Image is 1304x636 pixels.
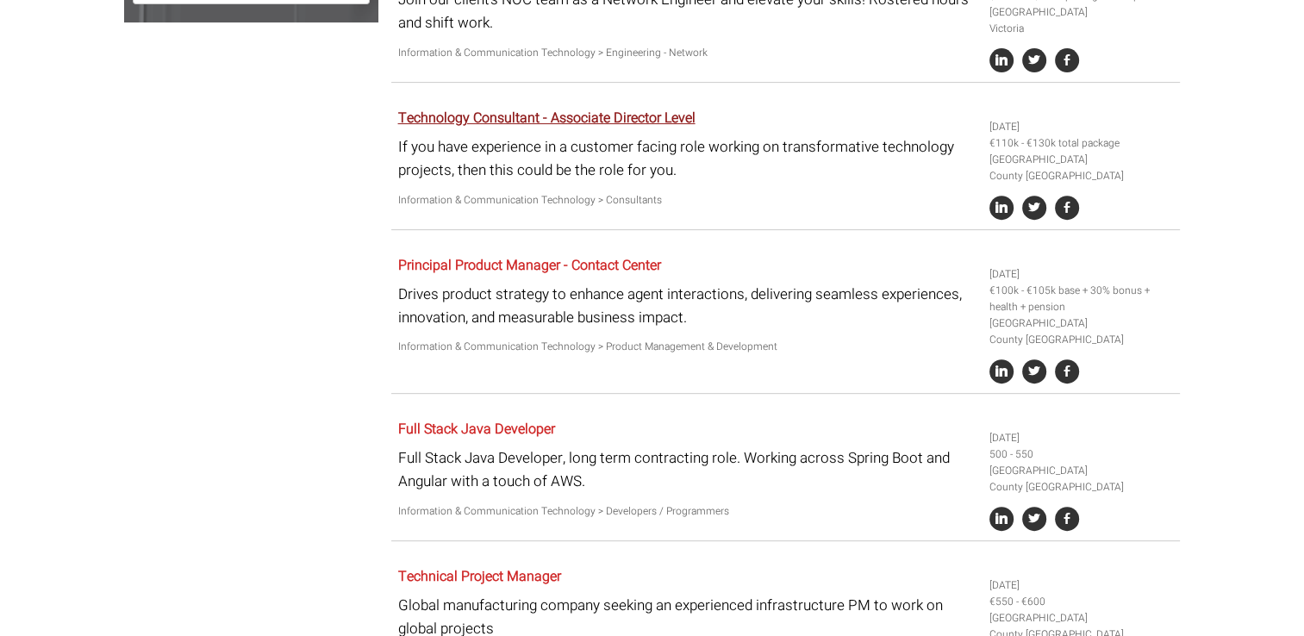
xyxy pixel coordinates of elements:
[398,45,976,61] p: Information & Communication Technology > Engineering - Network
[398,503,976,520] p: Information & Communication Technology > Developers / Programmers
[398,255,661,276] a: Principal Product Manager - Contact Center
[989,594,1174,610] li: €550 - €600
[398,339,976,355] p: Information & Communication Technology > Product Management & Development
[398,108,696,128] a: Technology Consultant - Associate Director Level
[989,135,1174,152] li: €110k - €130k total package
[398,566,561,587] a: Technical Project Manager
[398,135,976,182] p: If you have experience in a customer facing role working on transformative technology projects, t...
[989,430,1174,446] li: [DATE]
[398,446,976,493] p: Full Stack Java Developer, long term contracting role. Working across Spring Boot and Angular wit...
[989,266,1174,283] li: [DATE]
[398,419,555,440] a: Full Stack Java Developer
[398,192,976,209] p: Information & Communication Technology > Consultants
[989,463,1174,496] li: [GEOGRAPHIC_DATA] County [GEOGRAPHIC_DATA]
[989,315,1174,348] li: [GEOGRAPHIC_DATA] County [GEOGRAPHIC_DATA]
[989,446,1174,463] li: 500 - 550
[989,283,1174,315] li: €100k - €105k base + 30% bonus + health + pension
[989,4,1174,37] li: [GEOGRAPHIC_DATA] Victoria
[989,119,1174,135] li: [DATE]
[989,577,1174,594] li: [DATE]
[989,152,1174,184] li: [GEOGRAPHIC_DATA] County [GEOGRAPHIC_DATA]
[398,283,976,329] p: Drives product strategy to enhance agent interactions, delivering seamless experiences, innovatio...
